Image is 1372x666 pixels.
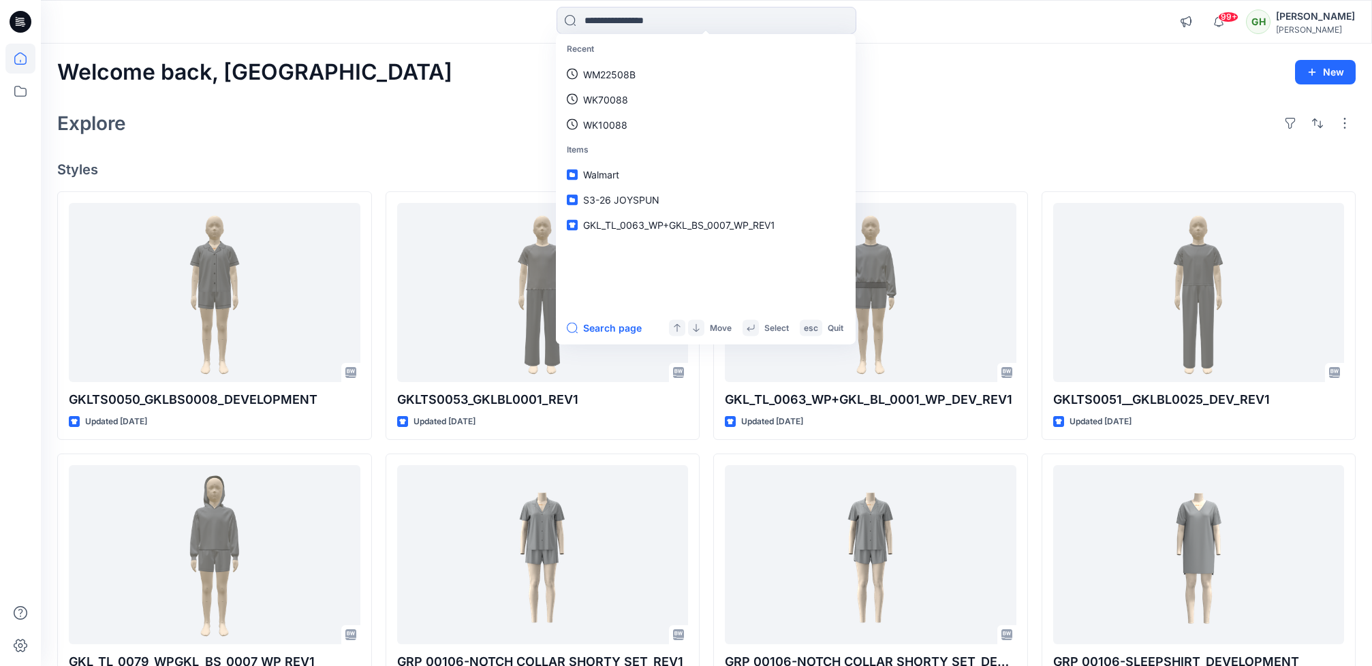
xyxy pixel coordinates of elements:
a: WK10088 [559,112,853,137]
a: WM22508B [559,61,853,86]
h2: Welcome back, [GEOGRAPHIC_DATA] [57,60,452,85]
p: GKLTS0050_GKLBS0008_DEVELOPMENT [69,390,360,409]
span: 99+ [1218,12,1238,22]
a: GKL_TL_0063_WP+GKL_BL_0001_WP_DEV_REV1 [725,203,1016,382]
p: Move [710,321,732,335]
a: GRP 00106-SLEEPSHIRT_DEVELOPMENT [1053,465,1345,644]
p: WK70088 [583,92,628,106]
span: S3-26 JOYSPUN [583,194,659,206]
div: [PERSON_NAME] [1276,25,1355,35]
a: S3-26 JOYSPUN [559,187,853,212]
span: Walmart [583,169,619,180]
a: Walmart [559,162,853,187]
p: Select [764,321,789,335]
p: WK10088 [583,117,627,131]
p: Recent [559,37,853,62]
button: New [1295,60,1356,84]
a: GKL_TL_0079_WPGKL_BS_0007_WP REV1 [69,465,360,644]
p: GKLTS0053_GKLBL0001_REV1 [397,390,689,409]
p: Updated [DATE] [85,415,147,429]
p: Updated [DATE] [741,415,803,429]
div: GH [1246,10,1270,34]
span: GKL_TL_0063_WP+GKL_BS_0007_WP_REV1 [583,219,775,231]
p: WM22508B [583,67,636,81]
p: Quit [828,321,843,335]
a: GKLTS0053_GKLBL0001_REV1 [397,203,689,382]
div: [PERSON_NAME] [1276,8,1355,25]
a: WK70088 [559,86,853,112]
a: GKL_TL_0063_WP+GKL_BS_0007_WP_REV1 [559,212,853,238]
p: GKL_TL_0063_WP+GKL_BL_0001_WP_DEV_REV1 [725,390,1016,409]
a: GRP 00106-NOTCH COLLAR SHORTY SET_DEVELOPMENT [725,465,1016,644]
p: GKLTS0051__GKLBL0025_DEV_REV1 [1053,390,1345,409]
a: GKLTS0051__GKLBL0025_DEV_REV1 [1053,203,1345,382]
button: Search page [567,320,642,336]
h4: Styles [57,161,1356,178]
p: Updated [DATE] [414,415,475,429]
p: Items [559,137,853,162]
p: Updated [DATE] [1070,415,1132,429]
h2: Explore [57,112,126,134]
a: GKLTS0050_GKLBS0008_DEVELOPMENT [69,203,360,382]
a: GRP 00106-NOTCH COLLAR SHORTY SET_REV1 [397,465,689,644]
p: esc [804,321,818,335]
